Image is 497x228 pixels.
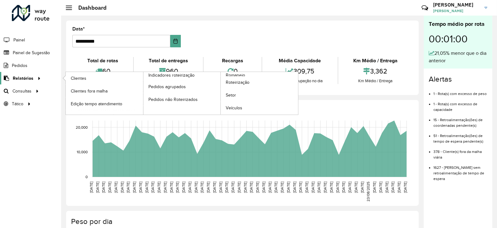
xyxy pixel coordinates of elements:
[268,182,272,193] text: [DATE]
[74,57,132,64] div: Total de rotas
[433,160,487,182] li: 1627 - [PERSON_NAME] sem retroalimentação de tempo de espera
[12,88,31,94] span: Consultas
[340,57,411,64] div: Km Médio / Entrega
[66,72,143,84] a: Clientes
[348,182,352,193] text: [DATE]
[226,79,249,86] span: Roteirização
[274,182,278,193] text: [DATE]
[226,105,242,111] span: Veículos
[163,182,167,193] text: [DATE]
[221,76,298,89] a: Roteirização
[397,182,401,193] text: [DATE]
[145,182,149,193] text: [DATE]
[85,175,88,179] text: 0
[66,72,221,115] a: Indicadores roteirização
[143,72,298,115] a: Romaneio
[360,182,364,193] text: [DATE]
[219,182,223,193] text: [DATE]
[114,182,118,193] text: [DATE]
[264,64,336,78] div: 309,75
[194,182,198,193] text: [DATE]
[226,92,236,98] span: Setor
[148,83,186,90] span: Pedidos agrupados
[77,150,88,154] text: 10,000
[237,182,241,193] text: [DATE]
[255,182,259,193] text: [DATE]
[264,57,336,64] div: Média Capacidade
[66,97,143,110] a: Edição tempo atendimento
[71,75,86,82] span: Clientes
[433,2,480,8] h3: [PERSON_NAME]
[89,182,93,193] text: [DATE]
[286,182,290,193] text: [DATE]
[212,182,216,193] text: [DATE]
[342,182,346,193] text: [DATE]
[403,182,407,193] text: [DATE]
[243,182,247,193] text: [DATE]
[379,182,383,193] text: [DATE]
[120,182,124,193] text: [DATE]
[249,182,253,193] text: [DATE]
[170,35,181,47] button: Choose Date
[101,182,105,193] text: [DATE]
[221,102,298,114] a: Veículos
[188,182,192,193] text: [DATE]
[143,80,221,93] a: Pedidos agrupados
[264,78,336,84] div: Média de ocupação no dia
[205,64,260,78] div: 0
[148,96,198,103] span: Pedidos não Roteirizados
[95,182,99,193] text: [DATE]
[138,182,142,193] text: [DATE]
[143,93,221,106] a: Pedidos não Roteirizados
[385,182,389,193] text: [DATE]
[340,64,411,78] div: 3,362
[76,125,88,129] text: 20,000
[372,182,376,193] text: [DATE]
[135,64,201,78] div: 960
[72,4,107,11] h2: Dashboard
[181,182,186,193] text: [DATE]
[418,1,432,15] a: Contato Rápido
[13,75,33,82] span: Relatórios
[305,182,309,193] text: [DATE]
[298,182,302,193] text: [DATE]
[433,97,487,112] li: 1 - Rota(s) com excesso de capacidade
[71,88,108,94] span: Clientes fora malha
[280,182,284,193] text: [DATE]
[148,72,195,78] span: Indicadores roteirização
[132,182,136,193] text: [DATE]
[391,182,395,193] text: [DATE]
[354,182,358,193] text: [DATE]
[433,128,487,144] li: 51 - Retroalimentação(ões) de tempo de espera pendente(s)
[231,182,235,193] text: [DATE]
[329,182,333,193] text: [DATE]
[13,37,25,43] span: Painel
[12,101,23,107] span: Tático
[429,28,487,50] div: 00:01:00
[311,182,315,193] text: [DATE]
[13,50,50,56] span: Painel de Sugestão
[340,78,411,84] div: Km Médio / Entrega
[151,182,155,193] text: [DATE]
[262,182,266,193] text: [DATE]
[429,50,487,64] div: 21,05% menor que o dia anterior
[335,182,340,193] text: [DATE]
[157,182,161,193] text: [DATE]
[433,8,480,14] span: [PERSON_NAME]
[74,64,132,78] div: 60
[66,85,143,97] a: Clientes fora malha
[323,182,327,193] text: [DATE]
[72,25,85,33] label: Data
[200,182,204,193] text: [DATE]
[135,57,201,64] div: Total de entregas
[226,72,245,78] span: Romaneio
[429,20,487,28] div: Tempo médio por rota
[221,89,298,102] a: Setor
[292,182,297,193] text: [DATE]
[126,182,130,193] text: [DATE]
[224,182,229,193] text: [DATE]
[175,182,179,193] text: [DATE]
[12,62,27,69] span: Pedidos
[206,182,210,193] text: [DATE]
[433,86,487,97] li: 1 - Rota(s) com excesso de peso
